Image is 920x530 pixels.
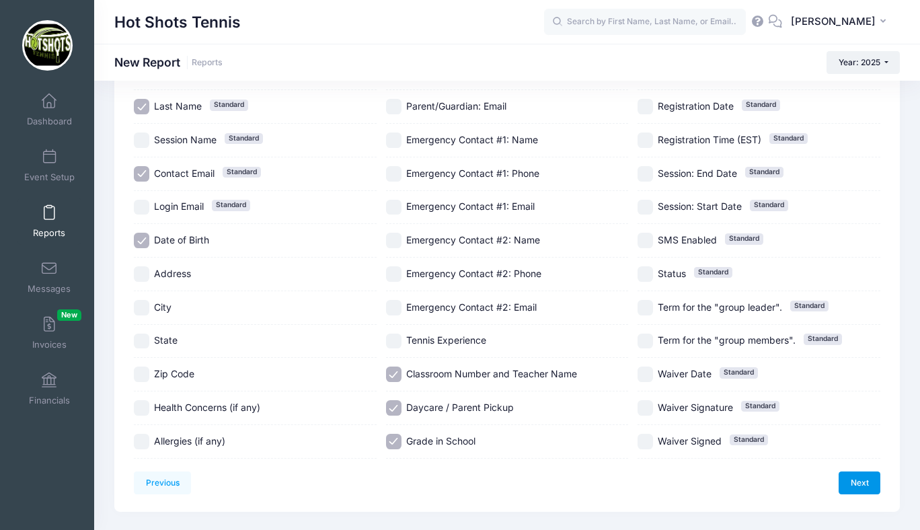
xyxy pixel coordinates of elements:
[225,133,263,144] span: Standard
[658,167,737,179] span: Session: End Date
[406,435,475,447] span: Grade in School
[134,132,149,148] input: Session NameStandard
[386,233,401,248] input: Emergency Contact #2: Name
[720,367,758,378] span: Standard
[134,266,149,282] input: Address
[658,134,761,145] span: Registration Time (EST)
[154,435,225,447] span: Allergies (if any)
[386,166,401,182] input: Emergency Contact #1: Phone
[134,300,149,315] input: City
[154,301,171,313] span: City
[638,334,653,349] input: Term for the "group members".Standard
[638,266,653,282] input: StatusStandard
[57,309,81,321] span: New
[745,167,783,178] span: Standard
[17,365,81,412] a: Financials
[17,254,81,301] a: Messages
[33,227,65,239] span: Reports
[658,334,796,346] span: Term for the "group members".
[29,395,70,406] span: Financials
[386,367,401,382] input: Classroom Number and Teacher Name
[134,334,149,349] input: State
[154,402,260,413] span: Health Concerns (if any)
[210,100,248,110] span: Standard
[27,116,72,127] span: Dashboard
[386,132,401,148] input: Emergency Contact #1: Name
[406,368,577,379] span: Classroom Number and Teacher Name
[638,132,653,148] input: Registration Time (EST)Standard
[791,14,876,29] span: [PERSON_NAME]
[638,233,653,248] input: SMS EnabledStandard
[638,300,653,315] input: Term for the "group leader".Standard
[741,401,779,412] span: Standard
[134,434,149,449] input: Allergies (if any)
[406,402,514,413] span: Daycare / Parent Pickup
[638,166,653,182] input: Session: End DateStandard
[22,20,73,71] img: Hot Shots Tennis
[154,234,209,245] span: Date of Birth
[192,58,223,68] a: Reports
[638,434,653,449] input: Waiver SignedStandard
[406,100,506,112] span: Parent/Guardian: Email
[154,334,178,346] span: State
[154,268,191,279] span: Address
[24,172,75,183] span: Event Setup
[790,301,829,311] span: Standard
[134,166,149,182] input: Contact EmailStandard
[658,402,733,413] span: Waiver Signature
[134,367,149,382] input: Zip Code
[386,266,401,282] input: Emergency Contact #2: Phone
[406,301,537,313] span: Emergency Contact #2: Email
[134,233,149,248] input: Date of Birth
[134,400,149,416] input: Health Concerns (if any)
[134,200,149,215] input: Login EmailStandard
[212,200,250,211] span: Standard
[839,471,880,494] a: Next
[28,283,71,295] span: Messages
[782,7,900,38] button: [PERSON_NAME]
[386,99,401,114] input: Parent/Guardian: Email
[725,233,763,244] span: Standard
[154,368,194,379] span: Zip Code
[544,9,746,36] input: Search by First Name, Last Name, or Email...
[658,200,742,212] span: Session: Start Date
[658,435,722,447] span: Waiver Signed
[114,7,241,38] h1: Hot Shots Tennis
[154,167,215,179] span: Contact Email
[134,471,191,494] a: Previous
[406,134,538,145] span: Emergency Contact #1: Name
[742,100,780,110] span: Standard
[32,339,67,350] span: Invoices
[750,200,788,211] span: Standard
[223,167,261,178] span: Standard
[406,234,540,245] span: Emergency Contact #2: Name
[730,434,768,445] span: Standard
[638,200,653,215] input: Session: Start DateStandard
[17,86,81,133] a: Dashboard
[658,100,734,112] span: Registration Date
[769,133,808,144] span: Standard
[406,334,486,346] span: Tennis Experience
[114,55,223,69] h1: New Report
[658,301,782,313] span: Term for the "group leader".
[638,367,653,382] input: Waiver DateStandard
[638,99,653,114] input: Registration DateStandard
[154,100,202,112] span: Last Name
[406,167,539,179] span: Emergency Contact #1: Phone
[804,334,842,344] span: Standard
[386,200,401,215] input: Emergency Contact #1: Email
[386,434,401,449] input: Grade in School
[406,200,535,212] span: Emergency Contact #1: Email
[658,234,717,245] span: SMS Enabled
[839,57,880,67] span: Year: 2025
[658,368,712,379] span: Waiver Date
[154,200,204,212] span: Login Email
[386,400,401,416] input: Daycare / Parent Pickup
[386,300,401,315] input: Emergency Contact #2: Email
[154,134,217,145] span: Session Name
[827,51,900,74] button: Year: 2025
[658,268,686,279] span: Status
[694,267,732,278] span: Standard
[638,400,653,416] input: Waiver SignatureStandard
[17,309,81,356] a: InvoicesNew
